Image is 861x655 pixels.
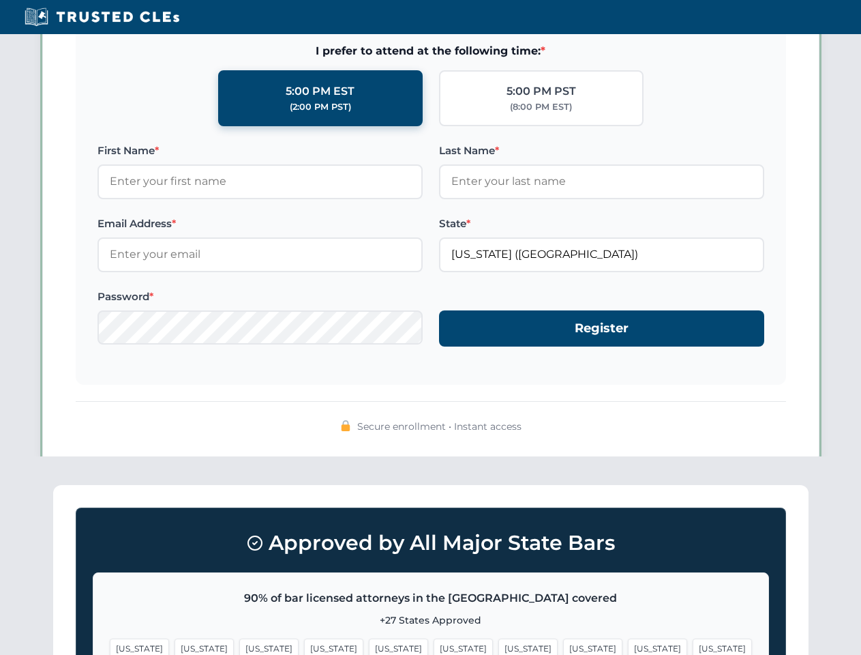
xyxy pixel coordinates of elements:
[507,83,576,100] div: 5:00 PM PST
[439,143,764,159] label: Last Name
[110,589,752,607] p: 90% of bar licensed attorneys in the [GEOGRAPHIC_DATA] covered
[510,100,572,114] div: (8:00 PM EST)
[290,100,351,114] div: (2:00 PM PST)
[97,289,423,305] label: Password
[357,419,522,434] span: Secure enrollment • Instant access
[439,216,764,232] label: State
[93,525,769,562] h3: Approved by All Major State Bars
[97,237,423,272] input: Enter your email
[20,7,183,27] img: Trusted CLEs
[110,613,752,628] p: +27 States Approved
[97,42,764,60] span: I prefer to attend at the following time:
[439,164,764,199] input: Enter your last name
[286,83,354,100] div: 5:00 PM EST
[340,420,351,431] img: 🔒
[97,216,423,232] label: Email Address
[97,143,423,159] label: First Name
[439,237,764,272] input: Florida (FL)
[439,310,764,347] button: Register
[97,164,423,199] input: Enter your first name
